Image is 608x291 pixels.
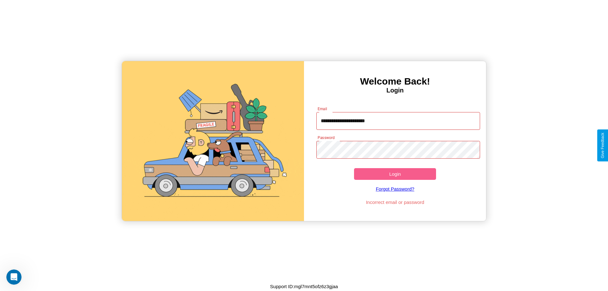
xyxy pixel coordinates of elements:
h4: Login [304,87,486,94]
iframe: Intercom live chat [6,269,22,285]
p: Incorrect email or password [313,198,477,206]
h3: Welcome Back! [304,76,486,87]
div: Give Feedback [600,133,605,158]
label: Password [318,135,334,140]
p: Support ID: mgl7mnt5ofz6z3gjaa [270,282,338,291]
label: Email [318,106,327,111]
button: Login [354,168,436,180]
img: gif [122,61,304,221]
a: Forgot Password? [313,180,477,198]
